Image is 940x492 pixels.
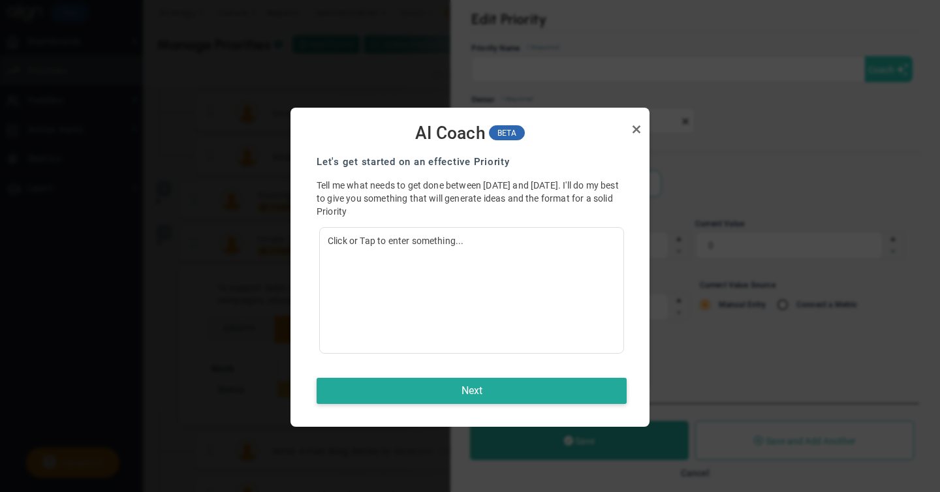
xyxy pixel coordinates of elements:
[319,227,624,354] div: Click or Tap to enter something...
[629,121,644,137] a: Close
[317,378,627,404] button: Next
[415,123,486,144] span: AI Coach
[317,179,627,218] p: Tell me what needs to get done between [DATE] and [DATE]. I'll do my best to give you something t...
[489,125,525,140] span: BETA
[317,155,627,169] h3: Let's get started on an effective Priority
